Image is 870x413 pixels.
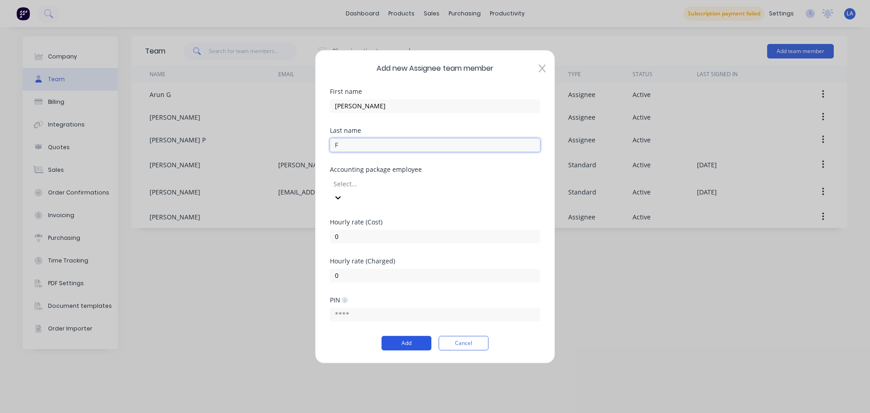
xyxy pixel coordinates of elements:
input: $0 [330,229,540,243]
div: PIN [330,296,348,304]
input: $0 [330,268,540,282]
button: Cancel [439,336,488,350]
button: Add [382,336,431,350]
div: Hourly rate (Cost) [330,219,540,225]
div: Hourly rate (Charged) [330,258,540,264]
span: Add new Assignee team member [330,63,540,73]
div: Last name [330,127,540,133]
div: Accounting package employee [330,166,540,172]
div: First name [330,88,540,94]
